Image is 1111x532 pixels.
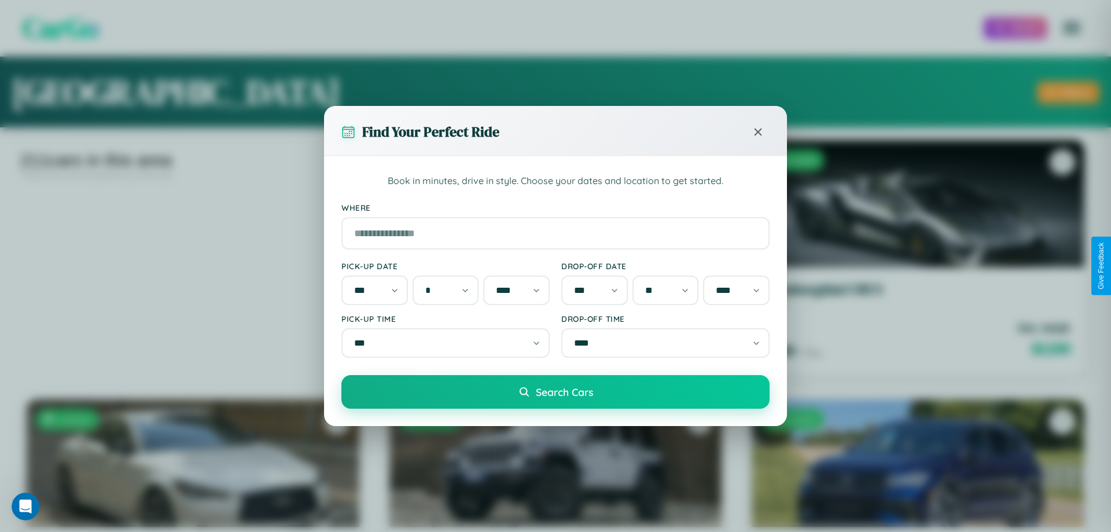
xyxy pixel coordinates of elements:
[536,386,593,398] span: Search Cars
[561,261,770,271] label: Drop-off Date
[362,122,499,141] h3: Find Your Perfect Ride
[341,174,770,189] p: Book in minutes, drive in style. Choose your dates and location to get started.
[341,375,770,409] button: Search Cars
[341,203,770,212] label: Where
[341,261,550,271] label: Pick-up Date
[341,314,550,324] label: Pick-up Time
[561,314,770,324] label: Drop-off Time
